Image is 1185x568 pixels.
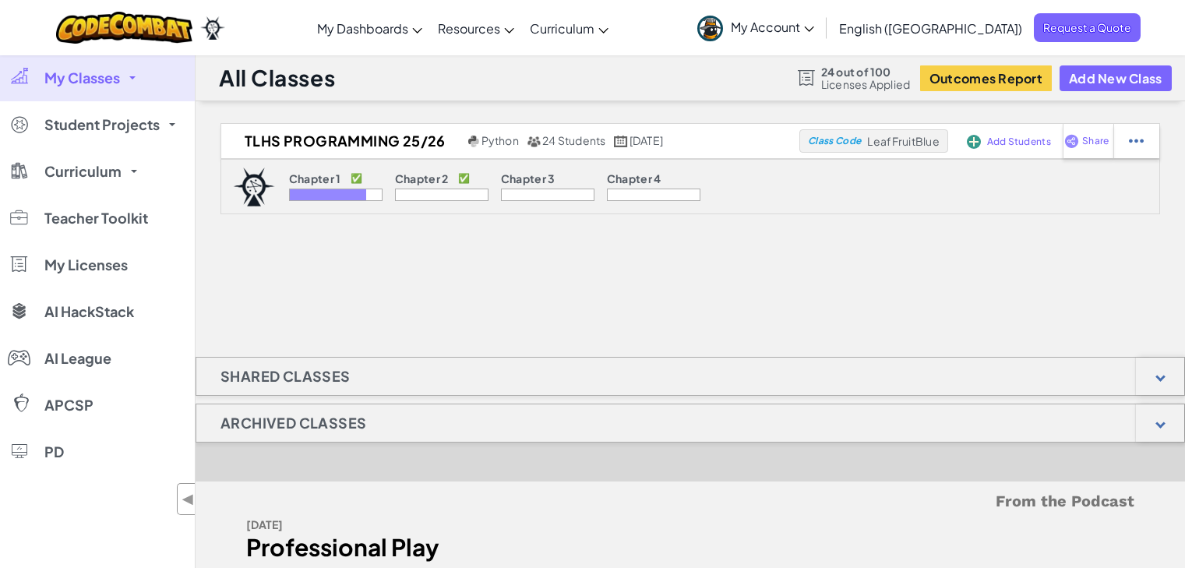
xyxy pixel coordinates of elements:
[987,137,1051,146] span: Add Students
[697,16,723,41] img: avatar
[196,404,390,443] h1: Archived Classes
[481,133,519,147] span: Python
[44,351,111,365] span: AI League
[44,305,134,319] span: AI HackStack
[182,488,195,510] span: ◀
[731,19,814,35] span: My Account
[56,12,192,44] img: CodeCombat logo
[44,258,128,272] span: My Licenses
[309,7,430,49] a: My Dashboards
[831,7,1030,49] a: English ([GEOGRAPHIC_DATA])
[44,118,160,132] span: Student Projects
[430,7,522,49] a: Resources
[967,135,981,149] img: IconAddStudents.svg
[614,136,628,147] img: calendar.svg
[542,133,606,147] span: 24 Students
[1129,134,1144,148] img: IconStudentEllipsis.svg
[1064,134,1079,148] img: IconShare_Purple.svg
[246,536,679,559] div: Professional Play
[1034,13,1141,42] a: Request a Quote
[200,16,225,40] img: Ozaria
[44,71,120,85] span: My Classes
[839,20,1022,37] span: English ([GEOGRAPHIC_DATA])
[233,168,275,206] img: logo
[246,513,679,536] div: [DATE]
[630,133,663,147] span: [DATE]
[821,65,911,78] span: 24 out of 100
[689,3,822,52] a: My Account
[607,172,661,185] p: Chapter 4
[920,65,1052,91] button: Outcomes Report
[527,136,541,147] img: MultipleUsers.png
[317,20,408,37] span: My Dashboards
[867,134,939,148] span: LeafFruitBlue
[351,172,362,185] p: ✅
[289,172,341,185] p: Chapter 1
[221,129,464,153] h2: TLHS Programming 25/26
[1060,65,1172,91] button: Add New Class
[821,78,911,90] span: Licenses Applied
[468,136,480,147] img: python.png
[221,129,799,153] a: TLHS Programming 25/26 Python 24 Students [DATE]
[44,164,122,178] span: Curriculum
[196,357,375,396] h1: Shared Classes
[395,172,449,185] p: Chapter 2
[246,489,1134,513] h5: From the Podcast
[44,211,148,225] span: Teacher Toolkit
[530,20,594,37] span: Curriculum
[1082,136,1109,146] span: Share
[219,63,335,93] h1: All Classes
[438,20,500,37] span: Resources
[808,136,861,146] span: Class Code
[458,172,470,185] p: ✅
[522,7,616,49] a: Curriculum
[501,172,555,185] p: Chapter 3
